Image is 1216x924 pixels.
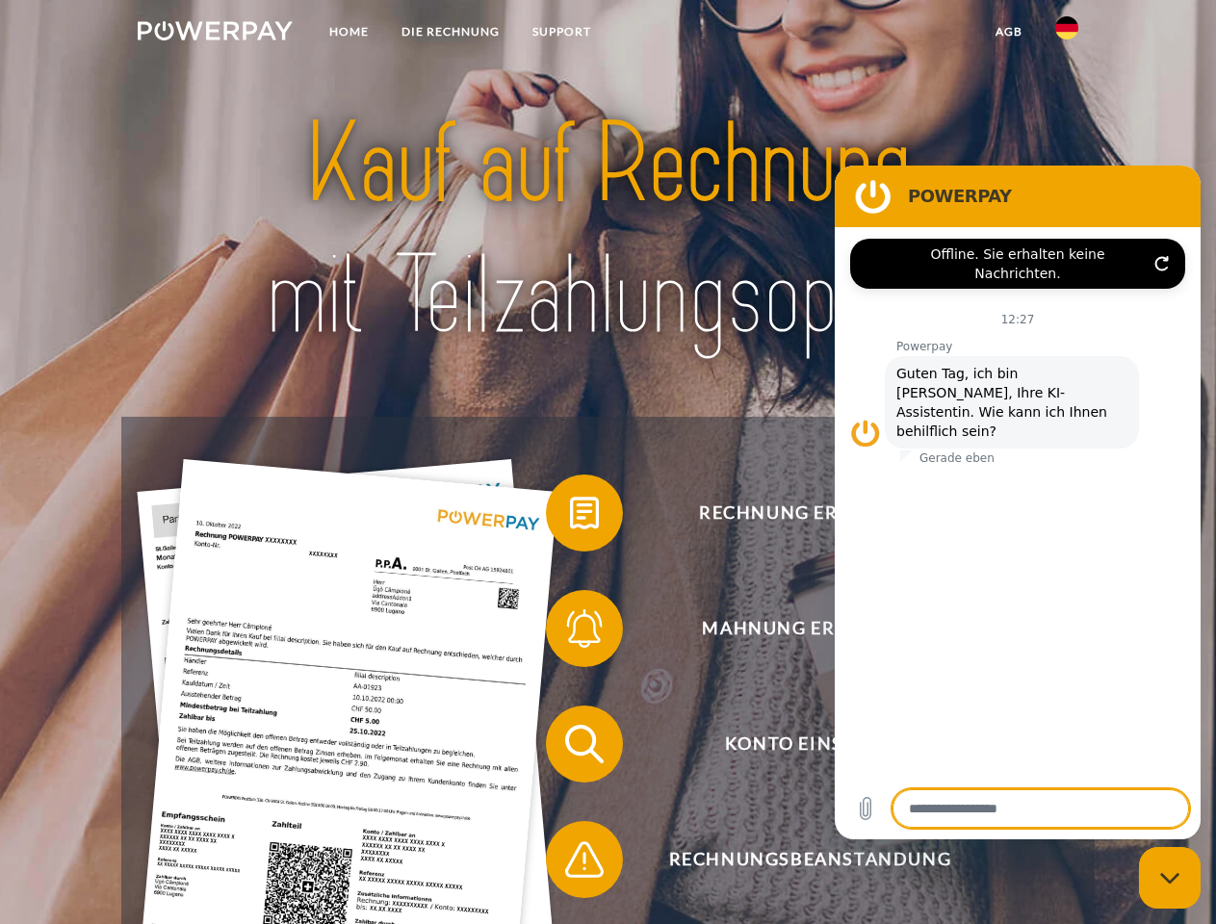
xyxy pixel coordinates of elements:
[835,166,1201,839] iframe: Messaging-Fenster
[546,475,1047,552] button: Rechnung erhalten?
[560,489,608,537] img: qb_bill.svg
[138,21,293,40] img: logo-powerpay-white.svg
[560,720,608,768] img: qb_search.svg
[574,706,1046,783] span: Konto einsehen
[560,835,608,884] img: qb_warning.svg
[574,590,1046,667] span: Mahnung erhalten?
[1055,16,1078,39] img: de
[1139,847,1201,909] iframe: Schaltfläche zum Öffnen des Messaging-Fensters; Konversation läuft
[560,604,608,653] img: qb_bell.svg
[574,475,1046,552] span: Rechnung erhalten?
[546,706,1047,783] button: Konto einsehen
[516,14,608,49] a: SUPPORT
[574,821,1046,898] span: Rechnungsbeanstandung
[184,92,1032,369] img: title-powerpay_de.svg
[385,14,516,49] a: DIE RECHNUNG
[979,14,1039,49] a: agb
[313,14,385,49] a: Home
[546,590,1047,667] button: Mahnung erhalten?
[546,821,1047,898] button: Rechnungsbeanstandung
